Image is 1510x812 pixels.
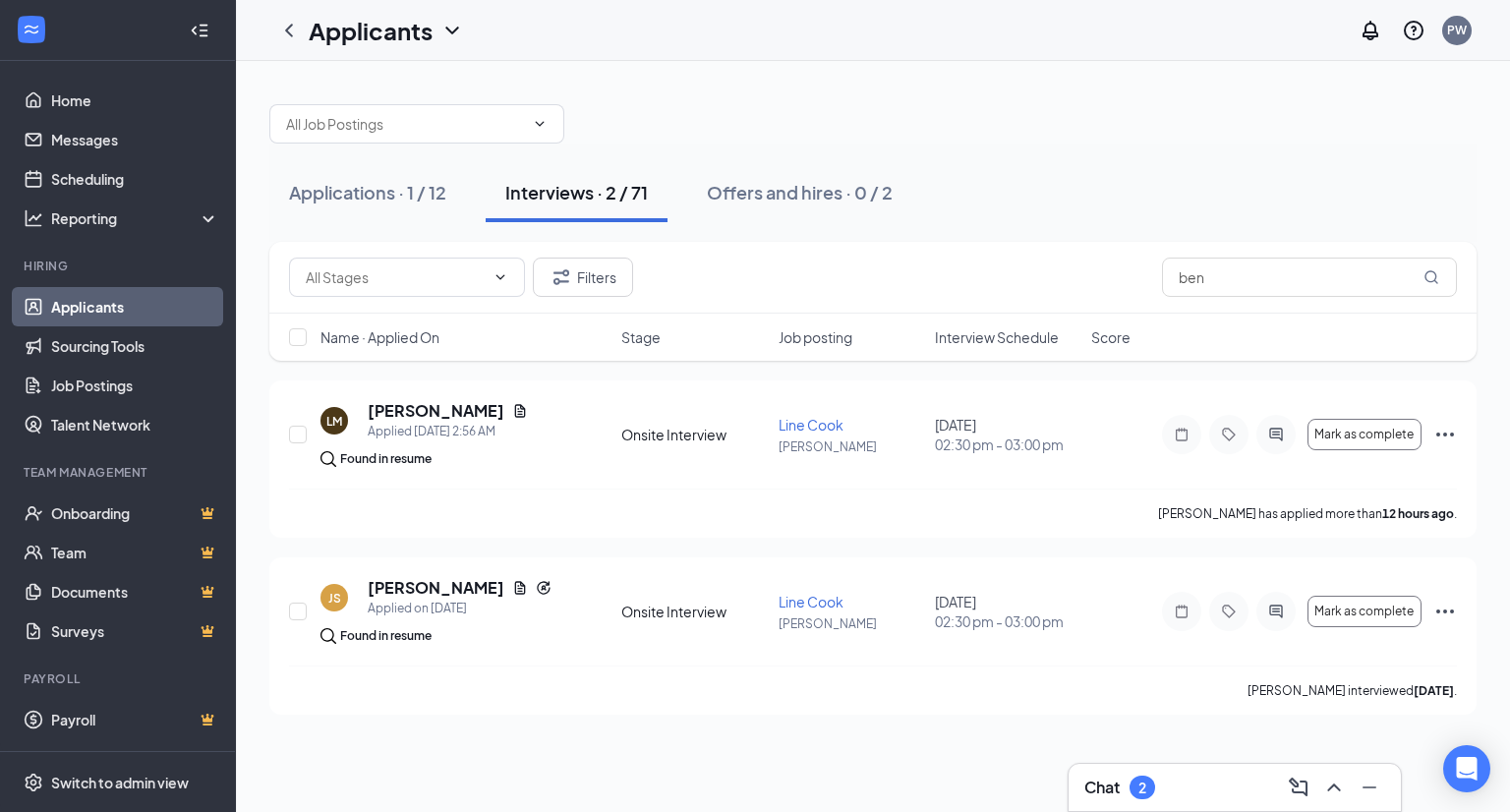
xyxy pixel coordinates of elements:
button: Mark as complete [1307,596,1422,627]
svg: Ellipses [1433,423,1457,446]
h5: [PERSON_NAME] [368,400,504,422]
svg: ChevronDown [493,269,508,285]
a: DocumentsCrown [51,572,219,611]
div: Onsite Interview [621,425,766,444]
span: Mark as complete [1314,428,1414,441]
svg: Tag [1217,427,1241,442]
svg: Notifications [1359,19,1382,42]
span: Mark as complete [1314,605,1414,618]
input: Search in interviews [1162,258,1457,297]
a: TeamCrown [51,533,219,572]
div: Applications · 1 / 12 [289,180,446,204]
svg: Tag [1217,604,1241,619]
svg: Document [512,580,528,596]
svg: Filter [550,265,573,289]
svg: ActiveChat [1264,427,1288,442]
svg: QuestionInfo [1402,19,1425,42]
svg: WorkstreamLogo [22,20,41,39]
a: OnboardingCrown [51,493,219,533]
div: Interviews · 2 / 71 [505,180,648,204]
a: Messages [51,120,219,159]
b: [DATE] [1414,683,1454,698]
div: Reporting [51,208,220,228]
img: search.bf7aa3482b7795d4f01b.svg [320,451,336,467]
button: ChevronUp [1318,772,1350,803]
a: Applicants [51,287,219,326]
p: [PERSON_NAME] has applied more than . [1158,505,1457,522]
svg: Analysis [24,208,43,228]
h1: Applicants [309,14,433,47]
svg: MagnifyingGlass [1423,269,1439,285]
svg: ActiveChat [1264,604,1288,619]
div: PW [1447,22,1467,38]
input: All Stages [306,266,485,288]
button: Mark as complete [1307,419,1422,450]
svg: Document [512,403,528,419]
div: Switch to admin view [51,773,189,792]
span: Name · Applied On [320,327,439,347]
input: All Job Postings [286,113,524,135]
b: 12 hours ago [1382,506,1454,521]
div: Open Intercom Messenger [1443,745,1490,792]
div: Applied [DATE] 2:56 AM [368,422,528,441]
button: Minimize [1354,772,1385,803]
svg: Settings [24,773,43,792]
span: 02:30 pm - 03:00 pm [935,435,1079,454]
a: Job Postings [51,366,219,405]
span: Line Cook [779,593,843,610]
svg: ChevronDown [440,19,464,42]
span: Job posting [779,327,852,347]
div: Hiring [24,258,215,274]
button: ComposeMessage [1283,772,1314,803]
div: Found in resume [340,449,432,469]
svg: ChevronDown [532,116,548,132]
a: SurveysCrown [51,611,219,651]
div: Onsite Interview [621,602,766,621]
svg: ComposeMessage [1287,776,1310,799]
div: LM [326,413,342,430]
img: search.bf7aa3482b7795d4f01b.svg [320,628,336,644]
h5: [PERSON_NAME] [368,577,504,599]
span: Score [1091,327,1131,347]
svg: ChevronLeft [277,19,301,42]
p: [PERSON_NAME] [779,615,923,632]
div: Team Management [24,464,215,481]
a: Scheduling [51,159,219,199]
button: Filter Filters [533,258,633,297]
span: Stage [621,327,661,347]
a: Talent Network [51,405,219,444]
span: Interview Schedule [935,327,1059,347]
a: PayrollCrown [51,700,219,739]
svg: Note [1170,604,1193,619]
svg: Collapse [190,21,209,40]
span: Line Cook [779,416,843,434]
div: [DATE] [935,592,1079,631]
svg: Ellipses [1433,600,1457,623]
div: Found in resume [340,626,432,646]
svg: Minimize [1358,776,1381,799]
span: 02:30 pm - 03:00 pm [935,611,1079,631]
div: Offers and hires · 0 / 2 [707,180,893,204]
h3: Chat [1084,777,1120,798]
div: Applied on [DATE] [368,599,552,618]
svg: Reapply [536,580,552,596]
p: [PERSON_NAME] interviewed . [1248,682,1457,699]
div: JS [328,590,341,607]
p: [PERSON_NAME] [779,438,923,455]
svg: Note [1170,427,1193,442]
div: [DATE] [935,415,1079,454]
a: Sourcing Tools [51,326,219,366]
svg: ChevronUp [1322,776,1346,799]
a: Home [51,81,219,120]
div: 2 [1138,780,1146,796]
div: Payroll [24,670,215,687]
